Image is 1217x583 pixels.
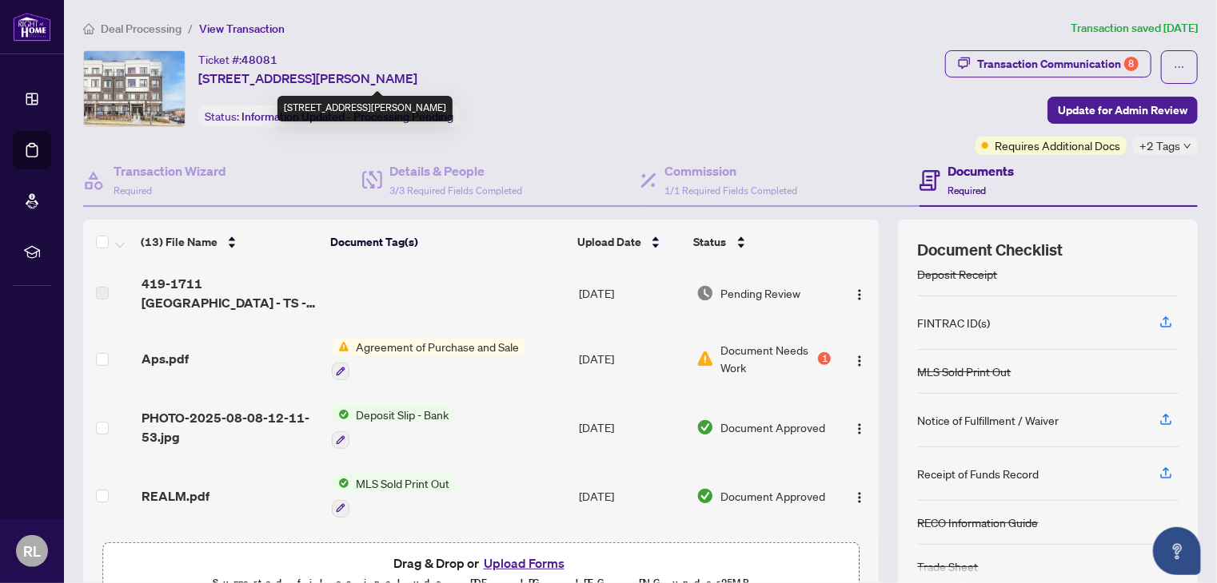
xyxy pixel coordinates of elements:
div: RECO Information Guide [917,514,1038,531]
span: View Transaction [199,22,285,36]
div: Notice of Fulfillment / Waiver [917,411,1059,429]
img: Logo [853,355,866,367]
span: (13) File Name [141,233,217,251]
img: Status Icon [332,474,349,492]
button: Logo [847,280,872,306]
span: Document Approved [720,418,825,436]
div: 8 [1124,57,1139,71]
span: RL [23,540,41,562]
button: Status IconAgreement of Purchase and Sale [332,338,525,381]
div: FINTRAC ID(s) [917,314,990,331]
span: +2 Tags [1139,137,1180,155]
div: Transaction Communication [977,51,1139,77]
th: (13) File Name [134,220,323,264]
span: REALM.pdf [142,486,209,506]
th: Status [688,220,833,264]
img: Logo [853,422,866,435]
div: Receipt of Funds Record [917,465,1039,482]
h4: Details & People [390,161,523,180]
span: Drag & Drop or [393,553,569,573]
td: [DATE] [573,325,690,394]
span: Document Checklist [917,239,1063,261]
button: Open asap [1153,527,1201,575]
img: IMG-E12242884_1.jpg [84,51,185,126]
span: Upload Date [577,233,641,251]
div: Trade Sheet [917,557,978,575]
img: Document Status [696,418,714,436]
button: Transaction Communication8 [945,50,1151,77]
button: Status IconMLS Sold Print Out [332,474,456,518]
div: 1 [818,352,831,365]
div: Ticket #: [198,50,277,69]
span: 3/3 Required Fields Completed [390,184,523,196]
button: Logo [847,346,872,371]
span: PHOTO-2025-08-08-12-11-53.jpg [142,408,319,446]
article: Transaction saved [DATE] [1071,19,1198,38]
span: Pending Review [720,284,800,302]
img: Document Status [696,487,714,505]
span: Agreement of Purchase and Sale [349,338,525,355]
button: Logo [847,483,872,509]
span: Status [694,233,727,251]
div: MLS Sold Print Out [917,363,1011,380]
span: [STREET_ADDRESS][PERSON_NAME] [198,69,417,88]
span: Document Approved [720,487,825,505]
span: Required [948,184,987,196]
span: 48081 [241,53,277,67]
span: 1/1 Required Fields Completed [664,184,797,196]
span: Information Updated - Processing Pending [241,109,453,124]
span: down [1183,142,1191,150]
span: Document Needs Work [720,341,815,376]
td: [DATE] [573,261,690,325]
span: Required [114,184,152,196]
img: Logo [853,288,866,301]
span: home [83,23,94,34]
img: Logo [853,491,866,504]
img: Status Icon [332,406,349,423]
span: Update for Admin Review [1058,97,1187,123]
div: Status: [198,105,460,127]
h4: Commission [664,161,797,180]
span: MLS Sold Print Out [349,474,456,492]
th: Upload Date [571,220,688,264]
img: Document Status [696,284,714,302]
span: Requires Additional Docs [995,137,1120,154]
button: Status IconDeposit Slip - Bank [332,406,455,449]
span: 419-1711 [GEOGRAPHIC_DATA] - TS - AGENT TO REVIEW Lada.pdf [142,274,319,312]
img: logo [13,12,51,42]
span: Deal Processing [101,22,182,36]
span: Aps.pdf [142,349,189,368]
span: Deposit Slip - Bank [349,406,455,423]
img: Status Icon [332,338,349,355]
li: / [188,19,193,38]
div: Deposit Receipt [917,265,997,283]
th: Document Tag(s) [324,220,571,264]
h4: Documents [948,161,1015,180]
h4: Transaction Wizard [114,161,226,180]
button: Logo [847,414,872,440]
button: Update for Admin Review [1047,97,1198,124]
button: Upload Forms [479,553,569,573]
td: [DATE] [573,393,690,462]
div: [STREET_ADDRESS][PERSON_NAME] [277,96,453,121]
span: ellipsis [1174,61,1185,73]
img: Document Status [696,350,714,367]
td: [DATE] [573,462,690,530]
